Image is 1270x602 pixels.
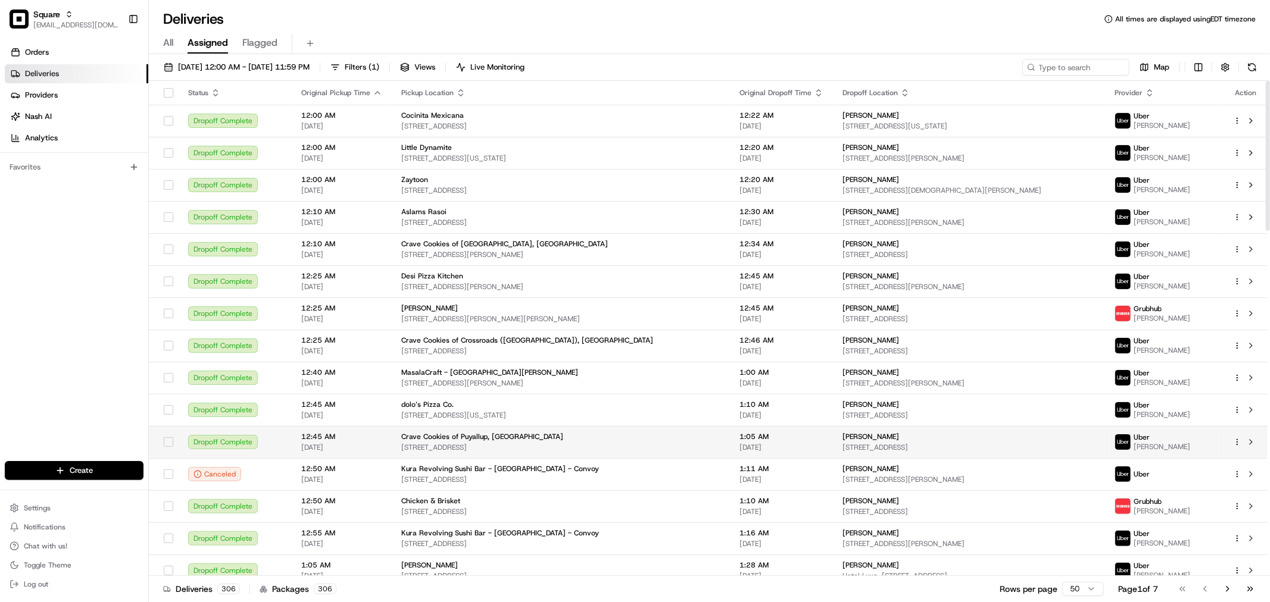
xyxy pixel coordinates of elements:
span: [PERSON_NAME] [842,111,899,120]
a: 📗Knowledge Base [7,168,96,189]
a: Analytics [5,128,148,148]
span: Original Dropoff Time [739,88,812,98]
button: Refresh [1244,59,1260,76]
span: Chat with us! [24,541,67,551]
img: Square [10,10,29,29]
span: Provider [1115,88,1143,98]
div: Favorites [5,158,143,177]
img: uber-new-logo.jpeg [1115,177,1131,193]
span: Uber [1134,561,1150,570]
button: Notifications [5,519,143,535]
span: [STREET_ADDRESS][US_STATE] [401,153,720,163]
span: [PERSON_NAME] [1134,378,1190,387]
span: Kura Revolving Sushi Bar - [GEOGRAPHIC_DATA] - Convoy [401,528,599,538]
span: [STREET_ADDRESS] [401,539,720,548]
span: [DATE] [301,378,382,388]
span: 12:30 AM [739,207,823,217]
div: 306 [314,584,336,594]
span: Settings [24,503,51,513]
img: uber-new-logo.jpeg [1115,242,1131,257]
div: We're available if you need us! [40,126,151,135]
span: 12:25 AM [301,271,382,281]
span: Toggle Theme [24,560,71,570]
span: [STREET_ADDRESS] [401,121,720,131]
span: [DATE] [739,443,823,452]
span: Deliveries [25,68,59,79]
span: Crave Cookies of Crossroads ([GEOGRAPHIC_DATA]), [GEOGRAPHIC_DATA] [401,336,653,345]
span: [DATE] [301,282,382,291]
button: Views [395,59,441,76]
span: Notifications [24,522,65,532]
span: [DATE] [301,121,382,131]
span: [DATE] [739,282,823,291]
span: 12:55 AM [301,528,382,538]
span: Assigned [188,36,228,50]
span: [PERSON_NAME] [842,207,899,217]
span: [PERSON_NAME] [842,432,899,441]
span: [DATE] [301,443,382,452]
span: API Documentation [113,173,191,184]
span: [PERSON_NAME] [1134,185,1190,195]
span: [PERSON_NAME] [842,368,899,377]
span: [DATE] [739,507,823,516]
p: Welcome 👋 [12,48,217,67]
span: Uber [1134,368,1150,378]
span: Chicken & Brisket [401,496,460,506]
span: [DATE] [301,186,382,195]
span: [DATE] [301,507,382,516]
span: [DATE] [739,121,823,131]
span: Zaytoon [401,175,428,184]
span: [STREET_ADDRESS][PERSON_NAME] [842,378,1096,388]
span: [PERSON_NAME] [842,336,899,345]
span: Filters [345,62,379,73]
span: 12:50 AM [301,464,382,474]
button: Canceled [188,467,241,481]
button: Create [5,461,143,480]
img: uber-new-logo.jpeg [1115,531,1131,546]
a: Powered byPylon [84,201,144,211]
span: Uber [1134,400,1150,410]
span: 12:22 AM [739,111,823,120]
span: 1:00 AM [739,368,823,377]
span: Pylon [118,202,144,211]
span: [DATE] [739,475,823,484]
span: [DATE] [739,378,823,388]
span: [DATE] [739,250,823,259]
span: [DATE] [739,539,823,548]
span: [STREET_ADDRESS] [842,507,1096,516]
span: Create [70,465,93,476]
span: 12:45 AM [739,271,823,281]
span: Uber [1134,111,1150,121]
span: [STREET_ADDRESS] [401,475,720,484]
span: [DATE] [301,250,382,259]
img: uber-new-logo.jpeg [1115,563,1131,578]
span: [STREET_ADDRESS] [842,443,1096,452]
button: [DATE] 12:00 AM - [DATE] 11:59 PM [158,59,315,76]
img: uber-new-logo.jpeg [1115,434,1131,450]
span: [STREET_ADDRESS] [401,571,720,581]
span: [STREET_ADDRESS][PERSON_NAME] [842,153,1096,163]
span: 12:20 AM [739,175,823,184]
span: [DATE] [301,314,382,324]
span: Grubhub [1134,497,1162,506]
span: Crave Cookies of Puyallup, [GEOGRAPHIC_DATA] [401,432,563,441]
span: Uber [1134,208,1150,217]
span: [STREET_ADDRESS] [401,346,720,356]
img: uber-new-logo.jpeg [1115,274,1131,289]
span: [STREET_ADDRESS][PERSON_NAME] [842,475,1096,484]
span: 12:45 AM [301,400,382,409]
span: 12:10 AM [301,207,382,217]
span: [PERSON_NAME] [842,239,899,249]
span: Grubhub [1134,304,1162,313]
div: 📗 [12,174,21,183]
button: Settings [5,500,143,516]
span: [DATE] [739,346,823,356]
span: MasalaCraft - [GEOGRAPHIC_DATA][PERSON_NAME] [401,368,578,377]
img: uber-new-logo.jpeg [1115,402,1131,418]
span: [STREET_ADDRESS] [842,410,1096,420]
span: 12:00 AM [301,143,382,152]
span: [STREET_ADDRESS][PERSON_NAME] [842,282,1096,291]
span: [STREET_ADDRESS][PERSON_NAME][PERSON_NAME] [401,314,720,324]
a: Deliveries [5,64,148,83]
